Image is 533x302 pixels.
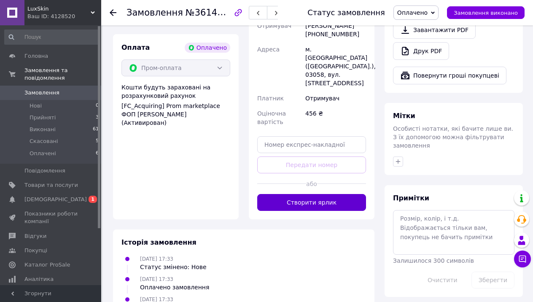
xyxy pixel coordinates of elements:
[96,150,99,157] span: 6
[140,276,173,282] span: [DATE] 17:33
[121,102,230,127] div: [FC_Acquiring] Prom marketplace ФОП [PERSON_NAME] (Активирован)
[393,125,513,149] span: Особисті нотатки, які бачите лише ви. З їх допомогою можна фільтрувати замовлення
[24,67,101,82] span: Замовлення та повідомлення
[24,181,78,189] span: Товари та послуги
[186,7,245,18] span: №361495215
[30,126,56,133] span: Виконані
[27,13,101,20] div: Ваш ID: 4128520
[96,114,99,121] span: 3
[93,126,99,133] span: 61
[185,43,230,53] div: Оплачено
[121,43,150,51] span: Оплата
[447,6,525,19] button: Замовлення виконано
[96,102,99,110] span: 0
[393,194,429,202] span: Примітки
[257,46,280,53] span: Адреса
[454,10,518,16] span: Замовлення виконано
[24,89,59,97] span: Замовлення
[257,136,366,153] input: Номер експрес-накладної
[397,9,428,16] span: Оплачено
[304,91,368,106] div: Отримувач
[393,67,506,84] button: Повернути гроші покупцеві
[24,196,87,203] span: [DEMOGRAPHIC_DATA]
[110,8,116,17] div: Повернутися назад
[24,167,65,175] span: Повідомлення
[304,42,368,91] div: м. [GEOGRAPHIC_DATA] ([GEOGRAPHIC_DATA].), 03058, вул. [STREET_ADDRESS]
[127,8,183,18] span: Замовлення
[307,8,385,17] div: Статус замовлення
[121,238,197,246] span: Історія замовлення
[393,257,474,264] span: Залишилося 300 символів
[96,138,99,145] span: 5
[306,180,317,188] span: або
[140,256,173,262] span: [DATE] 17:33
[89,196,97,203] span: 1
[30,102,42,110] span: Нові
[257,22,291,29] span: Отримувач
[393,112,415,120] span: Мітки
[121,83,230,127] div: Кошти будуть зараховані на розрахунковий рахунок
[24,247,47,254] span: Покупці
[304,18,368,42] div: [PERSON_NAME] [PHONE_NUMBER]
[393,42,449,60] a: Друк PDF
[257,95,284,102] span: Платник
[4,30,100,45] input: Пошук
[257,194,366,211] button: Створити ярлик
[24,210,78,225] span: Показники роботи компанії
[24,261,70,269] span: Каталог ProSale
[140,263,207,271] div: Статус змінено: Нове
[30,138,58,145] span: Скасовані
[30,150,56,157] span: Оплачені
[514,251,531,267] button: Чат з покупцем
[27,5,91,13] span: LuxSkin
[30,114,56,121] span: Прийняті
[257,110,286,125] span: Оціночна вартість
[24,52,48,60] span: Головна
[393,21,476,39] a: Завантажити PDF
[24,275,54,283] span: Аналітика
[304,106,368,129] div: 456 ₴
[140,283,209,291] div: Оплачено замовлення
[24,232,46,240] span: Відгуки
